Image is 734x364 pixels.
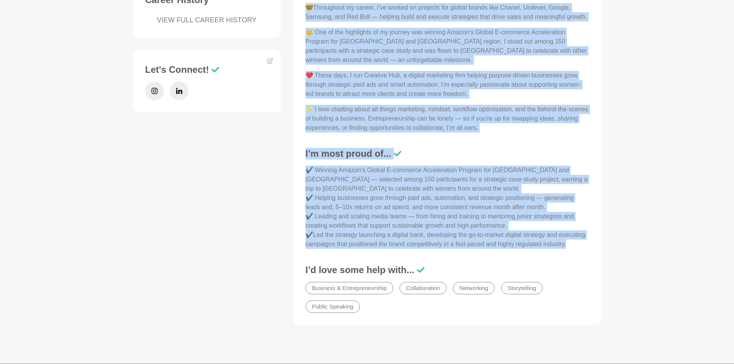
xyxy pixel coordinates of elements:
[306,28,589,65] p: 👑 One of the highlights of my journey was winning Amazon’s Global E-commerce Acceleration Program...
[306,105,589,133] p: ✨ I love chatting about all things marketing, mindset, workflow optimisation, and the behind-the-...
[306,148,589,159] h3: I’m most proud of...
[306,3,589,22] p: 🤓Throughout my career, I’ve worked on projects for global brands like Chanel, Unilever, Google, S...
[306,264,589,276] h3: I’d love some help with...
[306,166,589,249] p: ✔️ Winning Amazon’s Global E-commerce Acceleration Program for [GEOGRAPHIC_DATA] and [GEOGRAPHIC_...
[145,64,269,75] h3: Let's Connect!
[170,82,188,100] a: LinkedIn
[145,15,269,25] a: VIEW FULL CAREER HISTORY
[145,82,164,100] a: Instagram
[306,71,589,99] p: ❤️ These days, I run Creative Hub, a digital marketing firm helping purpose-driven businesses gro...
